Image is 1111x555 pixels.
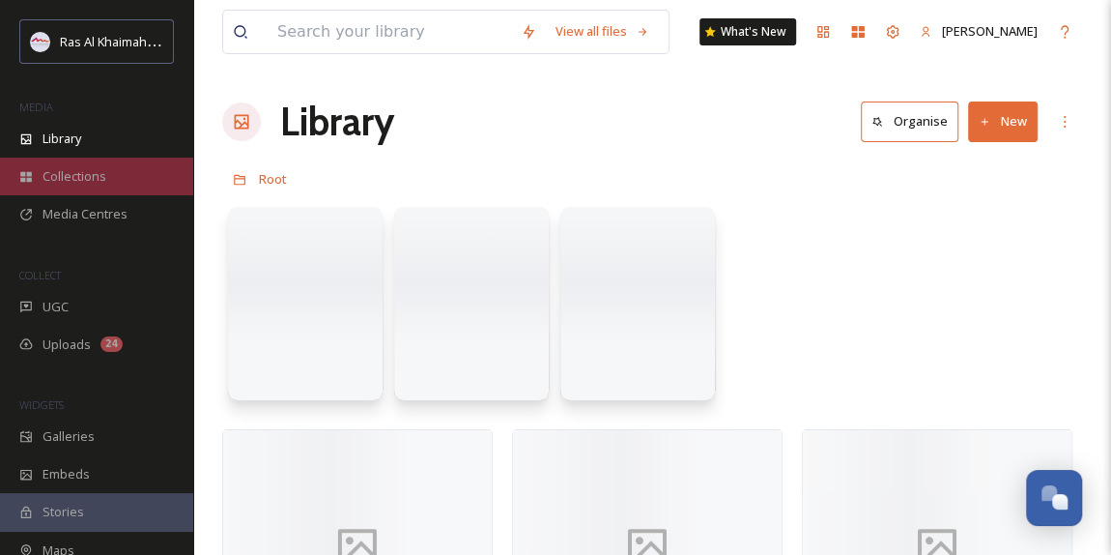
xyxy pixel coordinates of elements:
span: UGC [43,298,69,316]
span: Stories [43,503,84,521]
a: Library [280,93,394,151]
span: WIDGETS [19,397,64,412]
span: Galleries [43,427,95,446]
button: Organise [861,102,958,141]
input: Search your library [268,11,511,53]
span: COLLECT [19,268,61,282]
div: 24 [100,336,123,352]
a: Organise [861,102,968,141]
span: Root [259,170,287,188]
button: Open Chat [1026,470,1082,526]
img: Logo_RAKTDA_RGB-01.png [31,32,50,51]
button: New [968,102,1038,141]
a: What's New [699,18,796,45]
span: MEDIA [19,100,53,114]
span: Library [43,130,81,148]
a: [PERSON_NAME] [910,13,1047,50]
span: Media Centres [43,205,128,223]
span: Ras Al Khaimah Tourism Development Authority [60,32,333,50]
span: Collections [43,167,106,186]
a: View all files [546,13,659,50]
a: Root [259,167,287,190]
span: [PERSON_NAME] [942,22,1038,40]
span: Embeds [43,465,90,483]
span: Uploads [43,336,91,354]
